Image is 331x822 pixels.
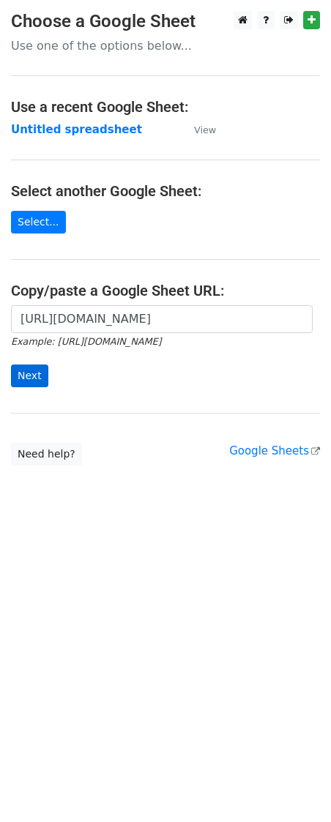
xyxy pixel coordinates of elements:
h4: Select another Google Sheet: [11,182,320,200]
a: Need help? [11,443,82,466]
p: Use one of the options below... [11,38,320,53]
input: Next [11,365,48,387]
a: Select... [11,211,66,233]
a: View [179,123,216,136]
h4: Use a recent Google Sheet: [11,98,320,116]
h3: Choose a Google Sheet [11,11,320,32]
input: Paste your Google Sheet URL here [11,305,313,333]
a: Untitled spreadsheet [11,123,142,136]
small: View [194,124,216,135]
h4: Copy/paste a Google Sheet URL: [11,282,320,299]
iframe: Chat Widget [258,752,331,822]
a: Google Sheets [229,444,320,457]
small: Example: [URL][DOMAIN_NAME] [11,336,161,347]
